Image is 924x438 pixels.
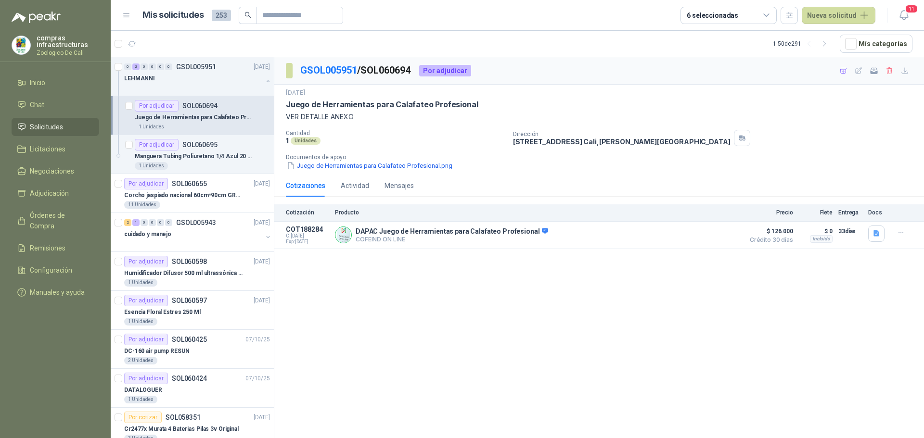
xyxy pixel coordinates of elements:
button: Juego de Herramientas para Calafateo Profesional.png [286,161,453,171]
p: Cotización [286,209,329,216]
a: 0 2 0 0 0 0 GSOL005951[DATE] LEHMANNI [124,61,272,92]
p: Docs [868,209,887,216]
p: DAPAC Juego de Herramientas para Calafateo Profesional [356,227,548,236]
span: Inicio [30,77,45,88]
p: SOL060655 [172,180,207,187]
img: Logo peakr [12,12,61,23]
a: Negociaciones [12,162,99,180]
span: Solicitudes [30,122,63,132]
div: Por adjudicar [135,139,179,150]
p: Entrega [838,209,862,216]
a: Por adjudicarSOL060598[DATE] Humidificador Difusor 500 ml ultrassônica Residencial Ultrassônico 5... [111,252,274,291]
div: Por adjudicar [419,65,471,76]
p: DATALOGUER [124,386,162,395]
div: Por cotizar [124,412,162,423]
div: 2 Unidades [124,357,157,364]
a: Órdenes de Compra [12,206,99,235]
h1: Mis solicitudes [142,8,204,22]
p: Corcho jaspiado nacional 60cm*90cm GROSOR 8MM [124,191,244,200]
p: COT188284 [286,225,329,233]
a: Por adjudicarSOL06042407/10/25 DATALOGUER1 Unidades [111,369,274,408]
a: Por adjudicarSOL060597[DATE] Esencia Floral Estres 250 Ml1 Unidades [111,291,274,330]
div: 0 [149,63,156,70]
p: COFEIND ON LINE [356,236,548,243]
span: Manuales y ayuda [30,287,85,298]
span: 253 [212,10,231,21]
div: Por adjudicar [135,100,179,112]
div: 0 [165,219,172,226]
div: Unidades [291,137,321,145]
a: Chat [12,96,99,114]
span: $ 126.000 [745,225,793,237]
span: search [244,12,251,18]
p: [DATE] [286,88,305,98]
p: $ 0 [799,225,833,237]
div: 0 [157,219,164,226]
div: 0 [141,219,148,226]
div: 1 Unidades [124,396,157,403]
div: 11 Unidades [124,201,160,209]
span: Órdenes de Compra [30,210,90,231]
span: Crédito 30 días [745,237,793,243]
p: SOL060694 [182,102,218,109]
span: 11 [905,4,918,13]
span: Remisiones [30,243,65,253]
span: Licitaciones [30,144,65,154]
div: Por adjudicar [124,373,168,384]
p: SOL060425 [172,336,207,343]
div: 0 [165,63,172,70]
p: 33 días [838,225,862,237]
p: Humidificador Difusor 500 ml ultrassônica Residencial Ultrassônico 500ml con voltaje de blanco [124,269,244,278]
span: Chat [30,100,44,110]
p: DC-160 air pump RESUN [124,347,189,356]
p: SOL060598 [172,258,207,265]
p: Flete [799,209,833,216]
div: 0 [124,63,131,70]
div: Mensajes [385,180,414,191]
p: [DATE] [254,257,270,266]
p: / SOL060694 [300,63,411,78]
a: Inicio [12,74,99,92]
img: Company Logo [12,36,30,54]
div: Por adjudicar [124,295,168,306]
p: SOL060695 [182,141,218,148]
span: Negociaciones [30,166,74,176]
a: Adjudicación [12,184,99,202]
div: 1 Unidades [135,123,168,131]
button: 11 [895,7,912,24]
p: Juego de Herramientas para Calafateo Profesional [286,100,478,110]
div: 2 [124,219,131,226]
p: 07/10/25 [245,335,270,344]
p: [STREET_ADDRESS] Cali , [PERSON_NAME][GEOGRAPHIC_DATA] [513,138,731,146]
a: Remisiones [12,239,99,257]
div: 1 Unidades [124,279,157,287]
div: Actividad [341,180,369,191]
p: GSOL005943 [176,219,216,226]
img: Company Logo [335,227,351,243]
a: Solicitudes [12,118,99,136]
p: Producto [335,209,739,216]
p: 07/10/25 [245,374,270,383]
a: Por adjudicarSOL060655[DATE] Corcho jaspiado nacional 60cm*90cm GROSOR 8MM11 Unidades [111,174,274,213]
p: Juego de Herramientas para Calafateo Profesional [135,113,255,122]
p: GSOL005951 [176,63,216,70]
div: 1 - 50 de 291 [773,36,832,51]
div: 1 [132,219,140,226]
div: 1 Unidades [124,318,157,325]
div: 6 seleccionadas [687,10,738,21]
div: Por adjudicar [124,256,168,267]
button: Mís categorías [840,35,912,53]
div: Incluido [810,235,833,243]
a: Por adjudicarSOL06042507/10/25 DC-160 air pump RESUN2 Unidades [111,330,274,369]
p: Esencia Floral Estres 250 Ml [124,308,201,317]
p: [DATE] [254,413,270,422]
button: Nueva solicitud [802,7,875,24]
a: GSOL005951 [300,64,357,76]
p: Cr2477x Murata 4 Baterias Pilas 3v Original [124,425,239,434]
a: Manuales y ayuda [12,283,99,301]
p: [DATE] [254,218,270,227]
p: Zoologico De Cali [37,50,99,56]
p: [DATE] [254,63,270,72]
a: Configuración [12,261,99,279]
p: Precio [745,209,793,216]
